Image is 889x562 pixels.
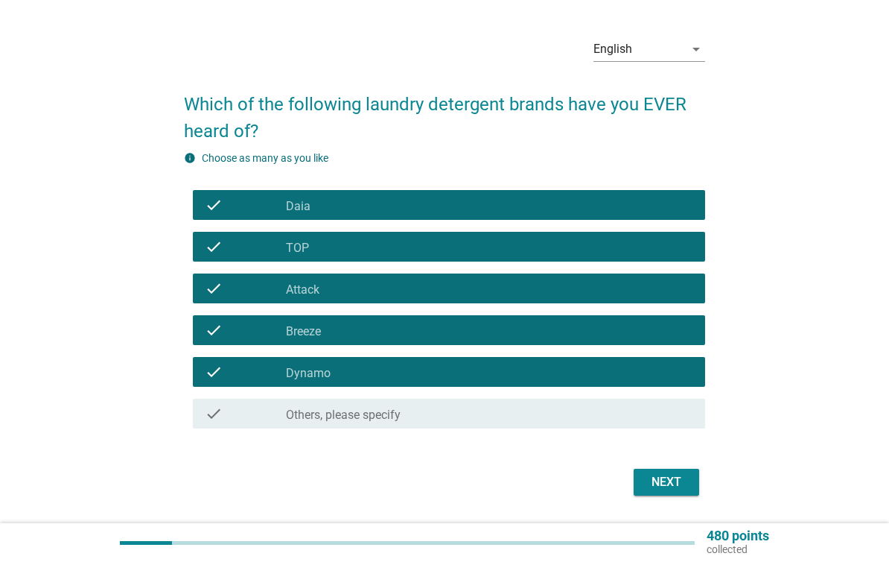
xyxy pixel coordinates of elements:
div: Next [646,473,687,491]
i: check [205,238,223,256]
div: English [593,42,632,56]
i: check [205,363,223,381]
label: Breeze [286,324,321,339]
label: Dynamo [286,366,331,381]
i: check [205,321,223,339]
i: check [205,405,223,423]
h2: Which of the following laundry detergent brands have you EVER heard of? [184,76,705,145]
p: collected [707,543,769,556]
i: check [205,280,223,297]
label: Attack [286,282,319,297]
i: check [205,196,223,214]
button: Next [634,469,699,496]
label: Choose as many as you like [202,152,328,164]
label: TOP [286,241,309,256]
label: Daia [286,199,310,214]
i: arrow_drop_down [687,40,705,58]
p: 480 points [707,529,769,543]
i: info [184,152,196,164]
label: Others, please specify [286,408,401,423]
